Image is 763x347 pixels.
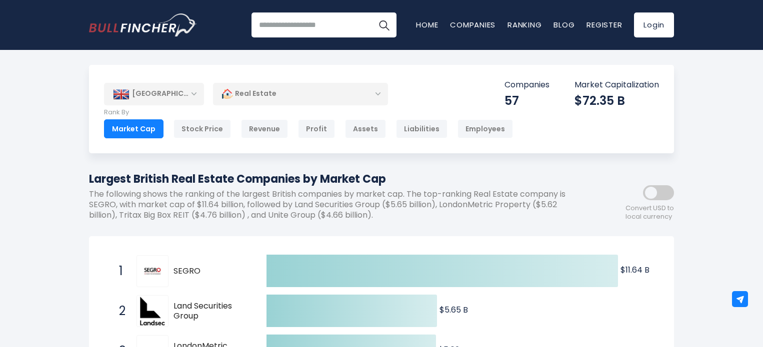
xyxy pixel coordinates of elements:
div: Employees [457,119,513,138]
div: Market Cap [104,119,163,138]
div: Liabilities [396,119,447,138]
a: Companies [450,19,495,30]
span: 2 [114,303,124,320]
div: 57 [504,93,549,108]
span: Convert USD to local currency [625,204,674,221]
a: Go to homepage [89,13,196,36]
h1: Largest British Real Estate Companies by Market Cap [89,171,584,187]
text: $5.65 B [439,304,468,316]
img: Land Securities Group [140,297,165,326]
div: Revenue [241,119,288,138]
img: SEGRO [138,257,167,286]
img: Bullfincher logo [89,13,197,36]
p: Companies [504,80,549,90]
a: Register [586,19,622,30]
div: $72.35 B [574,93,659,108]
div: Stock Price [173,119,231,138]
div: Profit [298,119,335,138]
p: Market Capitalization [574,80,659,90]
button: Search [371,12,396,37]
p: The following shows the ranking of the largest British companies by market cap. The top-ranking R... [89,189,584,220]
span: SEGRO [173,266,249,277]
text: $11.64 B [620,264,649,276]
a: Blog [553,19,574,30]
div: [GEOGRAPHIC_DATA] [104,83,204,105]
div: Real Estate [213,82,388,105]
a: Ranking [507,19,541,30]
a: Home [416,19,438,30]
p: Rank By [104,108,513,117]
span: 1 [114,263,124,280]
a: Login [634,12,674,37]
div: Assets [345,119,386,138]
span: Land Securities Group [173,301,249,322]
